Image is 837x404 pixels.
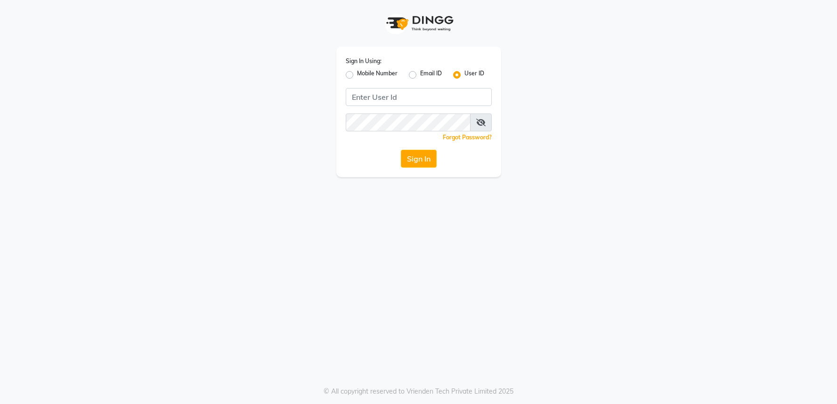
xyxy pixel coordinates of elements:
label: User ID [464,69,484,81]
label: Sign In Using: [346,57,382,65]
label: Mobile Number [357,69,398,81]
label: Email ID [420,69,442,81]
input: Username [346,113,471,131]
button: Sign In [401,150,437,168]
a: Forgot Password? [443,134,492,141]
img: logo1.svg [381,9,456,37]
input: Username [346,88,492,106]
